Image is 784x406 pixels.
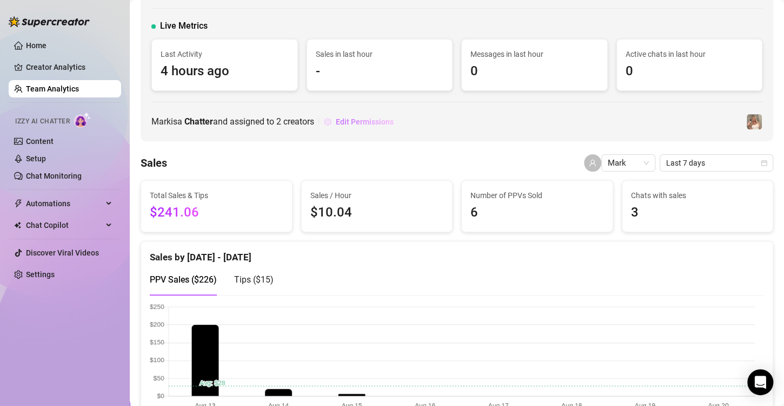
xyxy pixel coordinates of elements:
[150,202,283,223] span: $241.06
[336,117,394,126] span: Edit Permissions
[150,189,283,201] span: Total Sales & Tips
[26,248,99,257] a: Discover Viral Videos
[150,241,764,265] div: Sales by [DATE] - [DATE]
[761,160,767,166] span: calendar
[324,118,331,126] span: setting
[626,48,754,60] span: Active chats in last hour
[26,270,55,279] a: Settings
[14,199,23,208] span: thunderbolt
[626,61,754,82] span: 0
[161,48,289,60] span: Last Activity
[26,154,46,163] a: Setup
[26,172,82,180] a: Chat Monitoring
[310,202,444,223] span: $10.04
[470,202,604,223] span: 6
[9,16,90,27] img: logo-BBDzfeDw.svg
[26,41,46,50] a: Home
[151,115,314,128] span: Mark is a and assigned to creators
[747,114,762,129] img: LeahsPlayHaus
[276,116,281,127] span: 2
[15,116,70,127] span: Izzy AI Chatter
[26,217,103,234] span: Chat Copilot
[747,369,773,395] div: Open Intercom Messenger
[184,116,213,127] b: Chatter
[316,61,444,82] span: -
[310,189,444,201] span: Sales / Hour
[160,19,208,32] span: Live Metrics
[150,274,217,285] span: PPV Sales ( $226 )
[470,189,604,201] span: Number of PPVs Sold
[666,155,767,171] span: Last 7 days
[26,137,54,146] a: Content
[141,155,167,171] h4: Sales
[631,202,765,223] span: 3
[589,159,596,167] span: user
[470,61,599,82] span: 0
[608,155,649,171] span: Mark
[74,112,91,128] img: AI Chatter
[323,113,394,130] button: Edit Permissions
[161,61,289,82] span: 4 hours ago
[316,48,444,60] span: Sales in last hour
[470,48,599,60] span: Messages in last hour
[14,221,21,229] img: Chat Copilot
[26,58,112,76] a: Creator Analytics
[234,274,274,285] span: Tips ( $15 )
[26,84,79,93] a: Team Analytics
[26,195,103,212] span: Automations
[631,189,765,201] span: Chats with sales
